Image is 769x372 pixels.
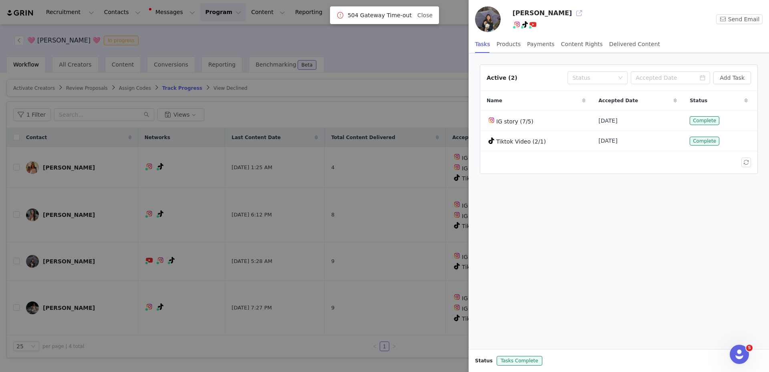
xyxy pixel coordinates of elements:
[561,35,603,53] div: Content Rights
[514,21,520,28] img: instagram.svg
[631,71,710,84] input: Accepted Date
[475,6,501,32] img: 6d7cbb90-a1b8-4bb8-a405-d3c4e9d26286.jpg
[488,117,495,123] img: instagram.svg
[475,357,493,364] span: Status
[598,97,638,104] span: Accepted Date
[690,116,719,125] span: Complete
[496,118,533,125] span: IG story (7/5)
[487,74,517,82] div: Active (2)
[746,345,753,351] span: 5
[598,137,617,145] span: [DATE]
[700,75,705,81] i: icon: calendar
[716,14,763,24] button: Send Email
[487,97,502,104] span: Name
[598,117,617,125] span: [DATE]
[497,356,542,366] span: Tasks Complete
[348,11,412,20] h1: 504 Gateway Time-out
[527,35,555,53] div: Payments
[417,12,433,18] a: Close
[497,35,521,53] div: Products
[690,137,719,146] span: Complete
[609,35,660,53] div: Delivered Content
[713,71,751,84] button: Add Task
[730,345,749,364] iframe: Intercom live chat
[618,75,623,81] i: icon: down
[480,65,758,174] article: Active
[512,8,572,18] h3: [PERSON_NAME]
[572,74,614,82] div: Status
[475,35,490,53] div: Tasks
[496,138,546,145] span: Tiktok Video (2/1)
[690,97,707,104] span: Status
